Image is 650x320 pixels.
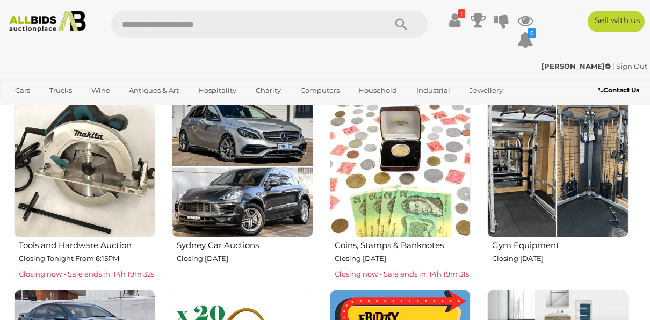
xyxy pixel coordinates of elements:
[122,82,186,99] a: Antiques & Art
[293,82,346,99] a: Computers
[588,11,645,32] a: Sell with us
[374,11,428,38] button: Search
[446,11,463,30] a: !
[612,62,615,70] span: |
[172,96,313,237] img: Sydney Car Auctions
[19,252,155,265] p: Closing Tonight From 6:15PM
[541,62,611,70] strong: [PERSON_NAME]
[517,30,533,49] a: 6
[249,82,288,99] a: Charity
[351,82,404,99] a: Household
[541,62,612,70] a: [PERSON_NAME]
[528,28,536,38] i: 6
[171,96,313,281] a: Sydney Car Auctions Closing [DATE]
[84,82,117,99] a: Wine
[177,238,313,250] h2: Sydney Car Auctions
[42,82,79,99] a: Trucks
[330,96,471,237] img: Coins, Stamps & Banknotes
[335,252,471,265] p: Closing [DATE]
[492,238,629,250] h2: Gym Equipment
[19,238,155,250] h2: Tools and Hardware Auction
[13,96,155,281] a: Tools and Hardware Auction Closing Tonight From 6:15PM Closing now - Sale ends in: 14h 19m 32s
[89,99,179,117] a: [GEOGRAPHIC_DATA]
[463,82,510,99] a: Jewellery
[5,11,90,32] img: Allbids.com.au
[14,96,155,237] img: Tools and Hardware Auction
[191,82,243,99] a: Hospitality
[616,62,647,70] a: Sign Out
[8,82,37,99] a: Cars
[335,270,469,278] span: Closing now - Sale ends in: 14h 19m 31s
[598,86,639,94] b: Contact Us
[487,96,629,281] a: Gym Equipment Closing [DATE]
[19,270,154,278] span: Closing now - Sale ends in: 14h 19m 32s
[48,99,84,117] a: Sports
[598,84,642,96] a: Contact Us
[329,96,471,281] a: Coins, Stamps & Banknotes Closing [DATE] Closing now - Sale ends in: 14h 19m 31s
[458,9,465,18] i: !
[177,252,313,265] p: Closing [DATE]
[487,96,629,237] img: Gym Equipment
[8,99,42,117] a: Office
[492,252,629,265] p: Closing [DATE]
[409,82,457,99] a: Industrial
[335,238,471,250] h2: Coins, Stamps & Banknotes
